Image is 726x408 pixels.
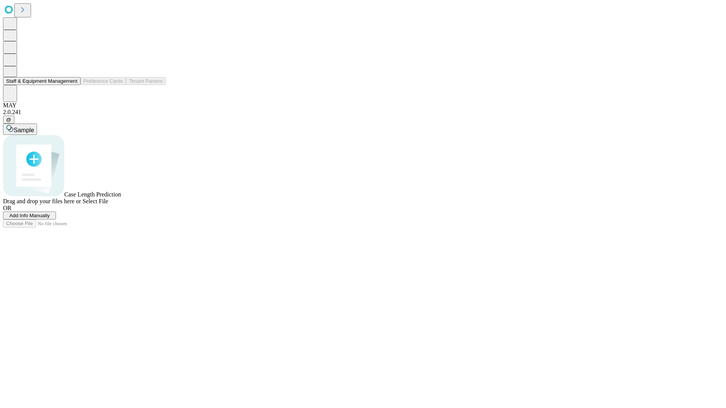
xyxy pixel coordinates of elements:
span: @ [6,117,11,122]
button: Sample [3,124,37,135]
button: Add Info Manually [3,212,56,219]
button: Preference Cards [81,77,126,85]
button: Tenant Params [126,77,166,85]
span: Add Info Manually [9,213,50,218]
span: OR [3,205,11,211]
div: 2.0.241 [3,109,723,116]
span: Select File [82,198,108,204]
span: Drag and drop your files here or [3,198,81,204]
span: Sample [14,127,34,133]
span: Case Length Prediction [64,191,121,198]
button: @ [3,116,14,124]
button: Staff & Equipment Management [3,77,81,85]
div: MAY [3,102,723,109]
